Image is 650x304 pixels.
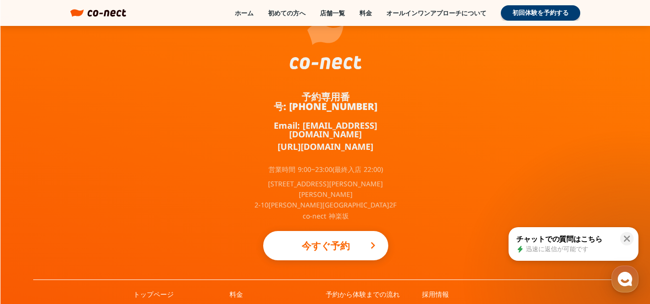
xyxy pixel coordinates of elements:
[359,9,372,17] a: 料金
[386,9,486,17] a: オールインワンアプローチについて
[124,224,185,248] a: 設定
[235,9,254,17] a: ホーム
[422,290,449,299] a: 採用情報
[254,121,398,138] a: Email: [EMAIL_ADDRESS][DOMAIN_NAME]
[254,179,398,222] p: [STREET_ADDRESS][PERSON_NAME][PERSON_NAME] 2-10[PERSON_NAME][GEOGRAPHIC_DATA]2F co-nect 神楽坂
[282,235,369,256] p: 今すぐ予約
[3,224,64,248] a: ホーム
[326,290,400,299] a: 予約から体験までの流れ
[320,9,345,17] a: 店舗一覧
[133,290,174,299] a: トップページ
[263,231,388,260] a: 今すぐ予約keyboard_arrow_right
[82,239,105,247] span: チャット
[278,142,373,151] a: [URL][DOMAIN_NAME]
[501,5,580,21] a: 初回体験を予約する
[149,239,160,246] span: 設定
[367,240,379,251] i: keyboard_arrow_right
[229,290,243,299] a: 料金
[25,239,42,246] span: ホーム
[254,92,398,111] a: 予約専用番号: [PHONE_NUMBER]
[268,166,383,173] p: 営業時間 9:00~23:00(最終入店 22:00)
[268,9,306,17] a: 初めての方へ
[64,224,124,248] a: チャット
